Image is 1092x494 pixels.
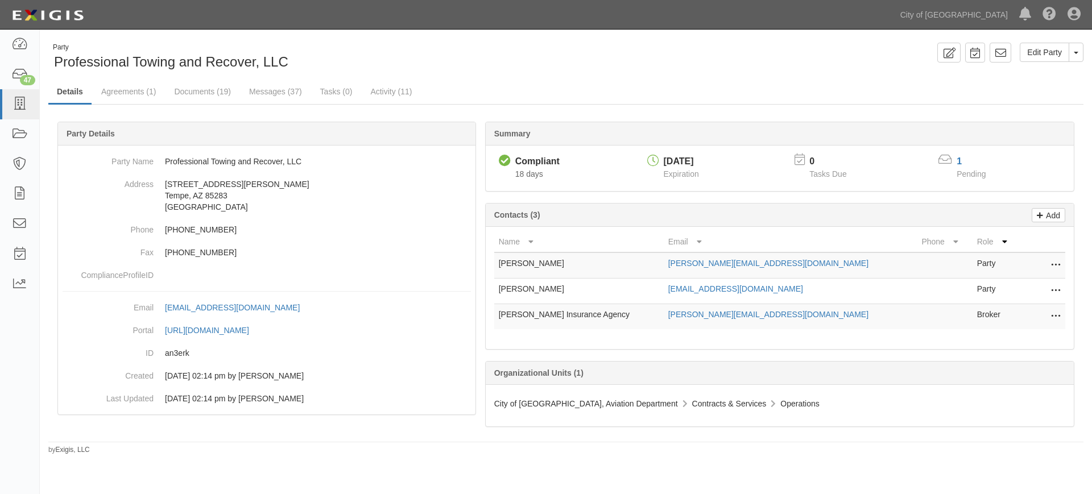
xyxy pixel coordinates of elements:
span: Professional Towing and Recover, LLC [54,54,288,69]
a: Edit Party [1020,43,1069,62]
dt: ComplianceProfileID [63,264,154,281]
a: Tasks (0) [312,80,361,103]
th: Phone [917,231,972,252]
th: Role [973,231,1020,252]
span: Tasks Due [809,169,846,178]
i: Compliant [499,155,511,167]
a: Add [1032,208,1065,222]
dt: Phone [63,218,154,235]
span: Since 09/19/2025 [515,169,543,178]
span: Expiration [664,169,699,178]
dt: ID [63,342,154,359]
img: logo-5460c22ac91f19d4615b14bd174203de0afe785f0fc80cf4dbbc73dc1793850b.png [9,5,87,26]
dd: [PHONE_NUMBER] [63,218,471,241]
dd: [PHONE_NUMBER] [63,241,471,264]
span: Contracts & Services [692,399,767,408]
a: [URL][DOMAIN_NAME] [165,326,262,335]
td: [PERSON_NAME] Insurance Agency [494,304,664,330]
dt: Portal [63,319,154,336]
b: Organizational Units (1) [494,368,584,377]
dt: Email [63,296,154,313]
span: Operations [780,399,819,408]
dd: Professional Towing and Recover, LLC [63,150,471,173]
span: Pending [957,169,986,178]
a: Details [48,80,92,105]
a: 1 [957,156,962,166]
dd: an3erk [63,342,471,364]
p: 0 [809,155,861,168]
th: Email [664,231,917,252]
dt: Created [63,364,154,381]
div: Compliant [515,155,560,168]
a: City of [GEOGRAPHIC_DATA] [895,3,1014,26]
b: Party Details [67,129,115,138]
p: Add [1043,209,1060,222]
a: Agreements (1) [93,80,164,103]
td: Broker [973,304,1020,330]
a: [PERSON_NAME][EMAIL_ADDRESS][DOMAIN_NAME] [668,259,868,268]
b: Contacts (3) [494,210,540,219]
a: [PERSON_NAME][EMAIL_ADDRESS][DOMAIN_NAME] [668,310,868,319]
a: Messages (37) [241,80,311,103]
dd: 02/01/2024 02:14 pm by Tirzah Brogdon [63,364,471,387]
dd: 02/01/2024 02:14 pm by Tirzah Brogdon [63,387,471,410]
i: Help Center - Complianz [1043,8,1056,22]
div: Professional Towing and Recover, LLC [48,43,557,72]
td: Party [973,279,1020,304]
span: City of [GEOGRAPHIC_DATA], Aviation Department [494,399,678,408]
dd: [STREET_ADDRESS][PERSON_NAME] Tempe, AZ 85283 [GEOGRAPHIC_DATA] [63,173,471,218]
small: by [48,445,90,455]
a: Documents (19) [166,80,239,103]
div: Party [53,43,288,52]
div: 47 [20,75,35,85]
td: [PERSON_NAME] [494,279,664,304]
td: [PERSON_NAME] [494,252,664,279]
th: Name [494,231,664,252]
dt: Address [63,173,154,190]
a: Activity (11) [362,80,420,103]
a: [EMAIL_ADDRESS][DOMAIN_NAME] [668,284,803,293]
dt: Last Updated [63,387,154,404]
dt: Fax [63,241,154,258]
a: [EMAIL_ADDRESS][DOMAIN_NAME] [165,303,312,312]
dt: Party Name [63,150,154,167]
td: Party [973,252,1020,279]
div: [EMAIL_ADDRESS][DOMAIN_NAME] [165,302,300,313]
div: [DATE] [664,155,699,168]
a: Exigis, LLC [56,446,90,454]
b: Summary [494,129,531,138]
